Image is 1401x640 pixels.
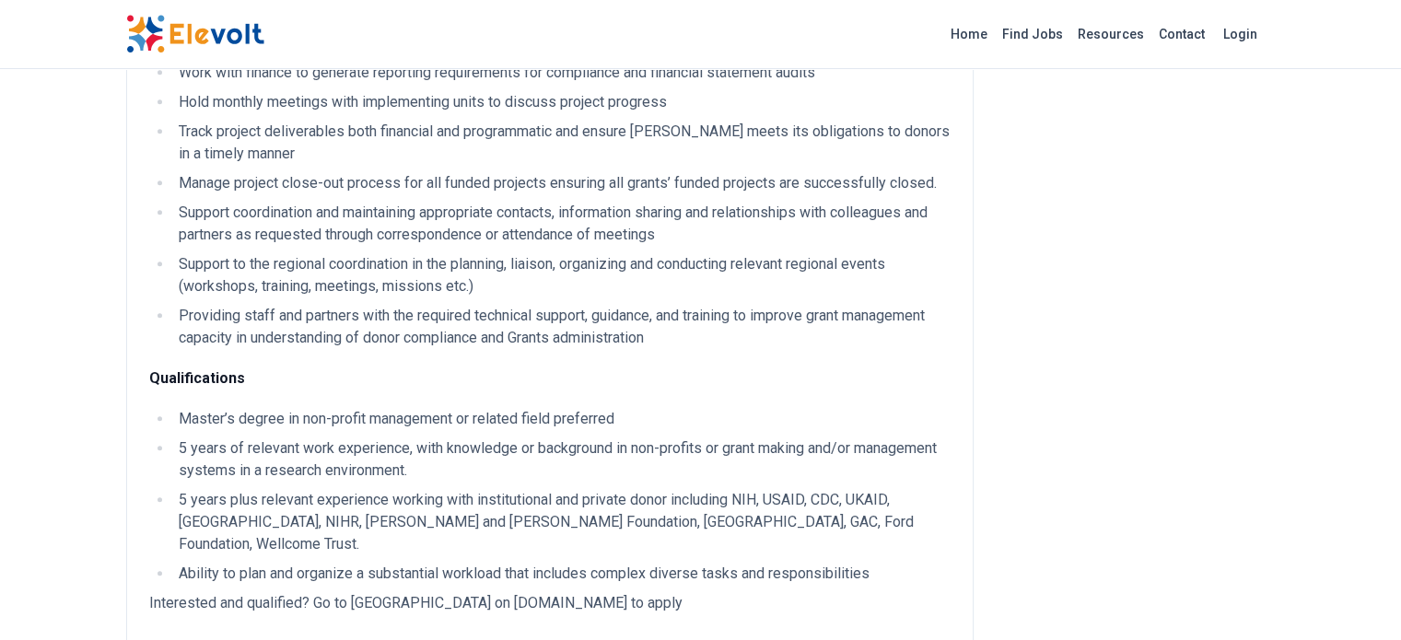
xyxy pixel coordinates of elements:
[173,62,951,84] li: Work with finance to generate reporting requirements for compliance and financial statement audits
[173,121,951,165] li: Track project deliverables both financial and programmatic and ensure [PERSON_NAME] meets its obl...
[943,19,995,49] a: Home
[1003,9,1331,267] iframe: Advertisement
[1212,16,1268,52] a: Login
[1070,19,1151,49] a: Resources
[173,253,951,297] li: Support to the regional coordination in the planning, liaison, organizing and conducting relevant...
[173,489,951,555] li: 5 years plus relevant experience working with institutional and private donor including NIH, USAI...
[995,19,1070,49] a: Find Jobs
[173,172,951,194] li: Manage project close-out process for all funded projects ensuring all grants’ funded projects are...
[1309,552,1401,640] iframe: Chat Widget
[173,408,951,430] li: Master’s degree in non-profit management or related field preferred
[173,91,951,113] li: Hold monthly meetings with implementing units to discuss project progress
[149,369,245,387] strong: Qualifications
[149,592,951,614] p: Interested and qualified? Go to [GEOGRAPHIC_DATA] on [DOMAIN_NAME] to apply
[1151,19,1212,49] a: Contact
[173,563,951,585] li: Ability to plan and organize a substantial workload that includes complex diverse tasks and respo...
[173,437,951,482] li: 5 years of relevant work experience, with knowledge or background in non-profits or grant making ...
[173,305,951,349] li: Providing staff and partners with the required technical support, guidance, and training to impro...
[126,15,264,53] img: Elevolt
[173,202,951,246] li: Support coordination and maintaining appropriate contacts, information sharing and relationships ...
